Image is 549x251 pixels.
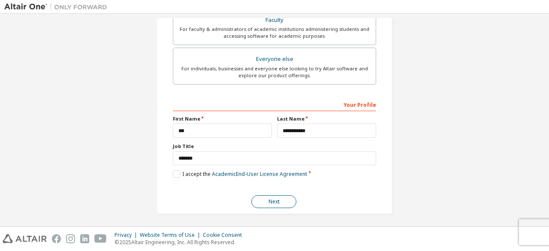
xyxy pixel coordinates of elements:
[178,53,371,65] div: Everyone else
[178,26,371,39] div: For faculty & administrators of academic institutions administering students and accessing softwa...
[173,183,306,190] label: I would like to receive marketing emails from Altair
[203,232,247,239] div: Cookie Consent
[140,232,203,239] div: Website Terms of Use
[173,115,272,122] label: First Name
[178,65,371,79] div: For individuals, businesses and everyone else looking to try Altair software and explore our prod...
[173,143,376,150] label: Job Title
[277,115,376,122] label: Last Name
[173,97,376,111] div: Your Profile
[80,234,89,243] img: linkedin.svg
[115,232,140,239] div: Privacy
[115,239,247,246] p: © 2025 Altair Engineering, Inc. All Rights Reserved.
[173,170,307,178] label: I accept the
[66,234,75,243] img: instagram.svg
[251,195,296,208] button: Next
[94,234,107,243] img: youtube.svg
[52,234,61,243] img: facebook.svg
[3,234,47,243] img: altair_logo.svg
[4,3,112,11] img: Altair One
[178,14,371,26] div: Faculty
[212,170,307,178] a: Academic End-User License Agreement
